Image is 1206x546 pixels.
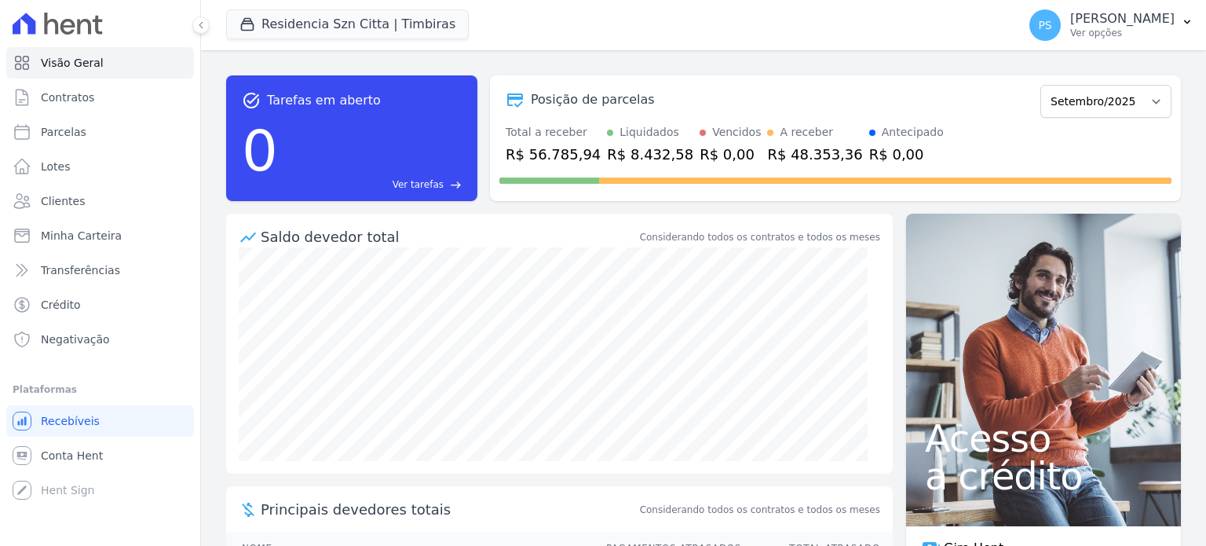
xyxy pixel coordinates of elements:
div: Antecipado [882,124,944,141]
span: east [450,179,462,191]
div: Plataformas [13,380,188,399]
span: task_alt [242,91,261,110]
button: Residencia Szn Citta | Timbiras [226,9,469,39]
div: R$ 56.785,94 [506,144,601,165]
div: R$ 0,00 [700,144,761,165]
span: a crédito [925,457,1162,495]
span: Clientes [41,193,85,209]
span: PS [1038,20,1051,31]
a: Crédito [6,289,194,321]
span: Minha Carteira [41,228,122,244]
a: Visão Geral [6,47,194,79]
p: [PERSON_NAME] [1070,11,1175,27]
span: Acesso [925,420,1162,457]
div: Posição de parcelas [531,90,655,109]
div: Total a receber [506,124,601,141]
span: Conta Hent [41,448,103,464]
span: Considerando todos os contratos e todos os meses [640,503,880,517]
div: Liquidados [619,124,679,141]
span: Contratos [41,90,94,105]
div: R$ 8.432,58 [607,144,693,165]
span: Crédito [41,297,81,313]
div: 0 [242,110,278,192]
div: R$ 48.353,36 [767,144,862,165]
div: Considerando todos os contratos e todos os meses [640,230,880,244]
span: Recebíveis [41,413,100,429]
a: Transferências [6,255,194,286]
span: Lotes [41,159,71,174]
a: Lotes [6,151,194,182]
span: Ver tarefas [393,178,444,192]
div: Saldo devedor total [261,226,637,247]
div: Vencidos [712,124,761,141]
span: Transferências [41,262,120,278]
a: Negativação [6,324,194,355]
a: Minha Carteira [6,220,194,251]
div: A receber [780,124,833,141]
button: PS [PERSON_NAME] Ver opções [1017,3,1206,47]
a: Ver tarefas east [284,178,462,192]
div: R$ 0,00 [869,144,944,165]
span: Parcelas [41,124,86,140]
span: Tarefas em aberto [267,91,381,110]
a: Parcelas [6,116,194,148]
span: Principais devedores totais [261,499,637,520]
a: Recebíveis [6,405,194,437]
a: Clientes [6,185,194,217]
a: Contratos [6,82,194,113]
span: Visão Geral [41,55,104,71]
span: Negativação [41,332,110,347]
a: Conta Hent [6,440,194,471]
p: Ver opções [1070,27,1175,39]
